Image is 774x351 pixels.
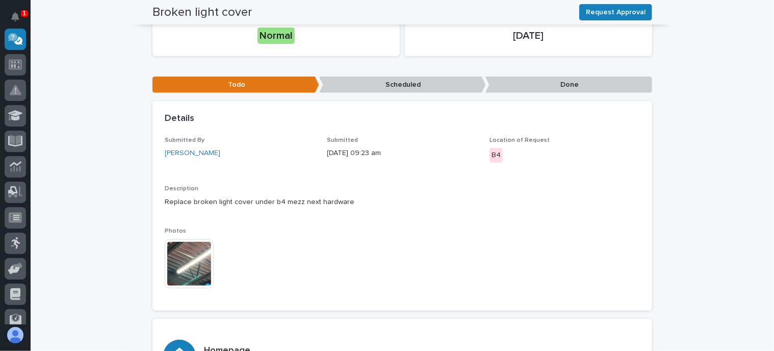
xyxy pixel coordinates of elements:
[5,324,26,346] button: users-avatar
[165,186,198,192] span: Description
[327,137,358,143] span: Submitted
[327,148,478,159] p: [DATE] 09:23 am
[165,228,186,234] span: Photos
[417,30,640,42] p: [DATE]
[152,5,252,20] h2: Broken light cover
[579,4,652,20] button: Request Approval
[165,148,220,159] a: [PERSON_NAME]
[165,197,640,208] p: Replace broken light cover under b4 mezz next hardware
[489,137,550,143] span: Location of Request
[485,77,652,93] p: Done
[5,6,26,28] button: Notifications
[586,6,646,18] span: Request Approval
[152,77,319,93] p: Todo
[319,77,486,93] p: Scheduled
[257,28,295,44] div: Normal
[165,137,204,143] span: Submitted By
[489,148,503,163] div: B4
[22,10,26,17] p: 1
[13,12,26,29] div: Notifications1
[165,113,194,124] h2: Details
